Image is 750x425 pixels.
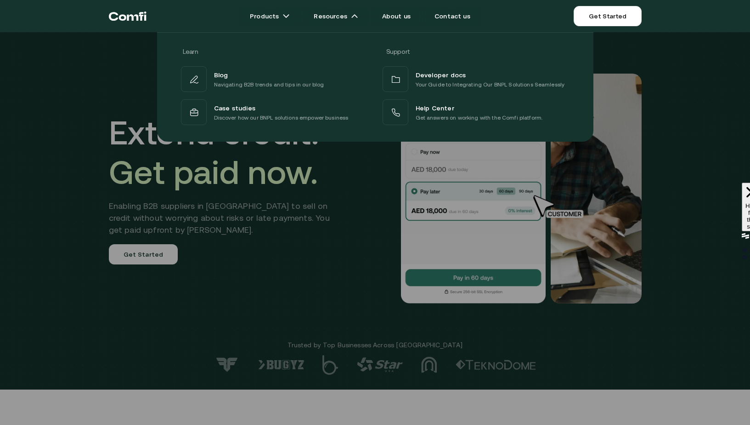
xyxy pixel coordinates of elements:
p: Discover how our BNPL solutions empower business [214,113,349,122]
a: BlogNavigating B2B trends and tips in our blog [179,64,370,94]
p: Get answers on working with the Comfi platform. [416,113,543,122]
img: arrow icons [282,12,290,20]
a: Contact us [423,7,481,25]
a: Case studiesDiscover how our BNPL solutions empower business [179,98,370,127]
a: Productsarrow icons [239,7,301,25]
img: arrow icons [351,12,358,20]
span: Support [386,48,411,55]
span: Blog [214,69,228,80]
span: Help Center [416,102,454,113]
span: Case studies [214,102,256,113]
a: Resourcesarrow icons [303,7,369,25]
p: Navigating B2B trends and tips in our blog [214,80,324,89]
a: Developer docsYour Guide to Integrating Our BNPL Solutions Seamlessly [381,64,571,94]
a: About us [371,7,422,25]
a: Help CenterGet answers on working with the Comfi platform. [381,98,571,127]
span: Developer docs [416,69,466,80]
a: Return to the top of the Comfi home page [109,2,147,30]
span: Learn [183,48,198,55]
a: Get Started [574,6,641,26]
p: Your Guide to Integrating Our BNPL Solutions Seamlessly [416,80,565,89]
